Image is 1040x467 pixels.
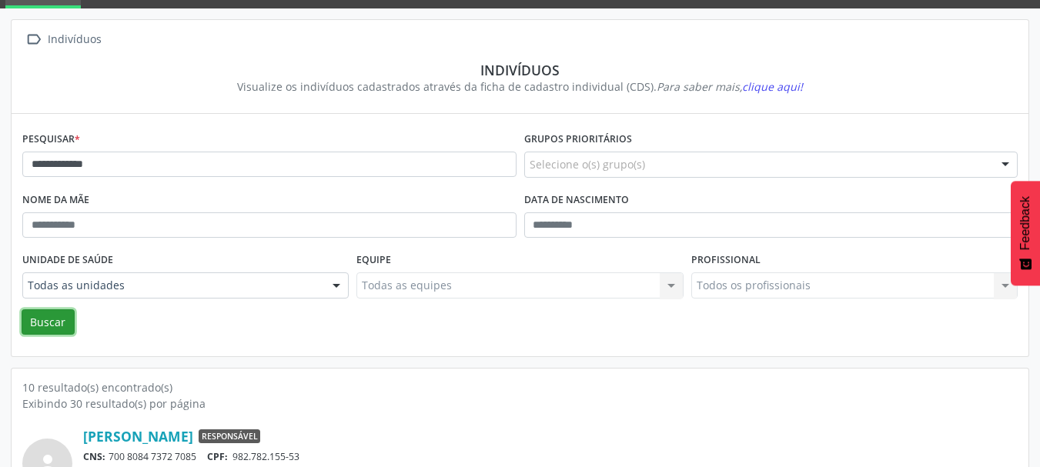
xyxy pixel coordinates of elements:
label: Nome da mãe [22,188,89,212]
div: Indivíduos [45,28,104,51]
button: Feedback - Mostrar pesquisa [1011,181,1040,285]
a:  Indivíduos [22,28,104,51]
span: Todas as unidades [28,278,317,293]
label: Pesquisar [22,128,80,152]
label: Profissional [691,249,761,272]
i:  [22,28,45,51]
span: Responsável [199,429,260,443]
div: Indivíduos [33,62,1007,78]
span: CNS: [83,450,105,463]
span: CPF: [207,450,228,463]
div: 10 resultado(s) encontrado(s) [22,379,1018,395]
i: Para saber mais, [657,79,803,94]
span: 982.782.155-53 [232,450,299,463]
span: Feedback [1018,196,1032,250]
label: Equipe [356,249,391,272]
button: Buscar [22,309,75,335]
label: Unidade de saúde [22,249,113,272]
div: 700 8084 7372 7085 [83,450,1018,463]
a: [PERSON_NAME] [83,428,193,445]
div: Visualize os indivíduos cadastrados através da ficha de cadastro individual (CDS). [33,78,1007,95]
span: Selecione o(s) grupo(s) [530,156,645,172]
label: Grupos prioritários [524,128,632,152]
span: clique aqui! [742,79,803,94]
div: Exibindo 30 resultado(s) por página [22,395,1018,412]
label: Data de nascimento [524,188,629,212]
